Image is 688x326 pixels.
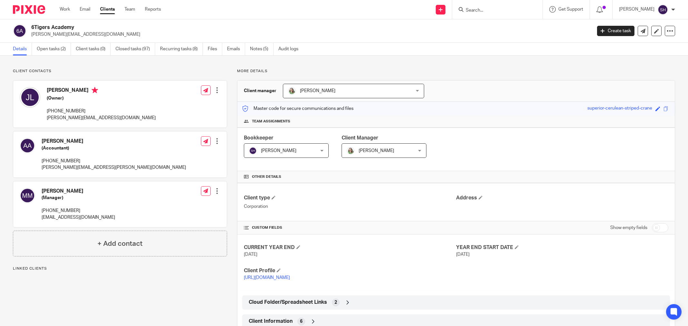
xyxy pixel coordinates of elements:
[42,158,186,164] p: [PHONE_NUMBER]
[42,207,115,214] p: [PHONE_NUMBER]
[47,95,156,101] h5: (Owner)
[60,6,70,13] a: Work
[237,69,675,74] p: More details
[465,8,523,14] input: Search
[20,138,35,153] img: svg%3E
[31,31,587,38] p: [PERSON_NAME][EMAIL_ADDRESS][DOMAIN_NAME]
[359,149,394,153] span: [PERSON_NAME]
[244,195,456,201] h4: Client type
[347,147,354,155] img: KC%20Photo.jpg
[208,43,222,55] a: Files
[244,135,274,140] span: Bookkeeper
[610,225,647,231] label: Show empty fields
[145,6,161,13] a: Reports
[115,43,155,55] a: Closed tasks (97)
[227,43,245,55] a: Emails
[100,6,115,13] a: Clients
[37,43,71,55] a: Open tasks (2)
[658,5,668,15] img: svg%3E
[334,299,337,306] span: 2
[288,87,296,95] img: KC%20Photo.jpg
[242,105,354,112] p: Master code for secure communications and files
[250,43,274,55] a: Notes (5)
[587,105,652,112] div: superior-cerulean-striped-crane
[244,244,456,251] h4: CURRENT YEAR END
[456,252,470,257] span: [DATE]
[76,43,111,55] a: Client tasks (0)
[13,69,227,74] p: Client contacts
[456,195,668,201] h4: Address
[342,135,378,140] span: Client Manager
[252,174,281,179] span: Other details
[300,89,335,93] span: [PERSON_NAME]
[97,239,143,249] h4: + Add contact
[47,87,156,95] h4: [PERSON_NAME]
[249,299,327,306] span: Cloud Folder/Spreadsheet Links
[244,267,456,274] h4: Client Profile
[244,225,456,230] h4: CUSTOM FIELDS
[20,188,35,203] img: svg%3E
[80,6,90,13] a: Email
[13,5,45,14] img: Pixie
[42,138,186,145] h4: [PERSON_NAME]
[244,88,276,94] h3: Client manager
[244,275,290,280] a: [URL][DOMAIN_NAME]
[244,203,456,210] p: Corporation
[47,108,156,114] p: [PHONE_NUMBER]
[42,164,186,171] p: [PERSON_NAME][EMAIL_ADDRESS][PERSON_NAME][DOMAIN_NAME]
[244,252,257,257] span: [DATE]
[456,244,668,251] h4: YEAR END START DATE
[42,188,115,195] h4: [PERSON_NAME]
[20,87,40,108] img: svg%3E
[252,119,290,124] span: Team assignments
[42,214,115,221] p: [EMAIL_ADDRESS][DOMAIN_NAME]
[300,318,303,325] span: 6
[92,87,98,93] i: Primary
[597,26,634,36] a: Create task
[13,24,26,38] img: svg%3E
[249,147,257,155] img: svg%3E
[42,145,186,151] h5: (Accountant)
[13,266,227,271] p: Linked clients
[278,43,303,55] a: Audit logs
[558,7,583,12] span: Get Support
[13,43,32,55] a: Details
[47,115,156,121] p: [PERSON_NAME][EMAIL_ADDRESS][DOMAIN_NAME]
[160,43,203,55] a: Recurring tasks (8)
[42,195,115,201] h5: (Manager)
[31,24,476,31] h2: 6Tigers Academy
[249,318,293,325] span: Client Information
[125,6,135,13] a: Team
[619,6,654,13] p: [PERSON_NAME]
[261,149,296,153] span: [PERSON_NAME]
